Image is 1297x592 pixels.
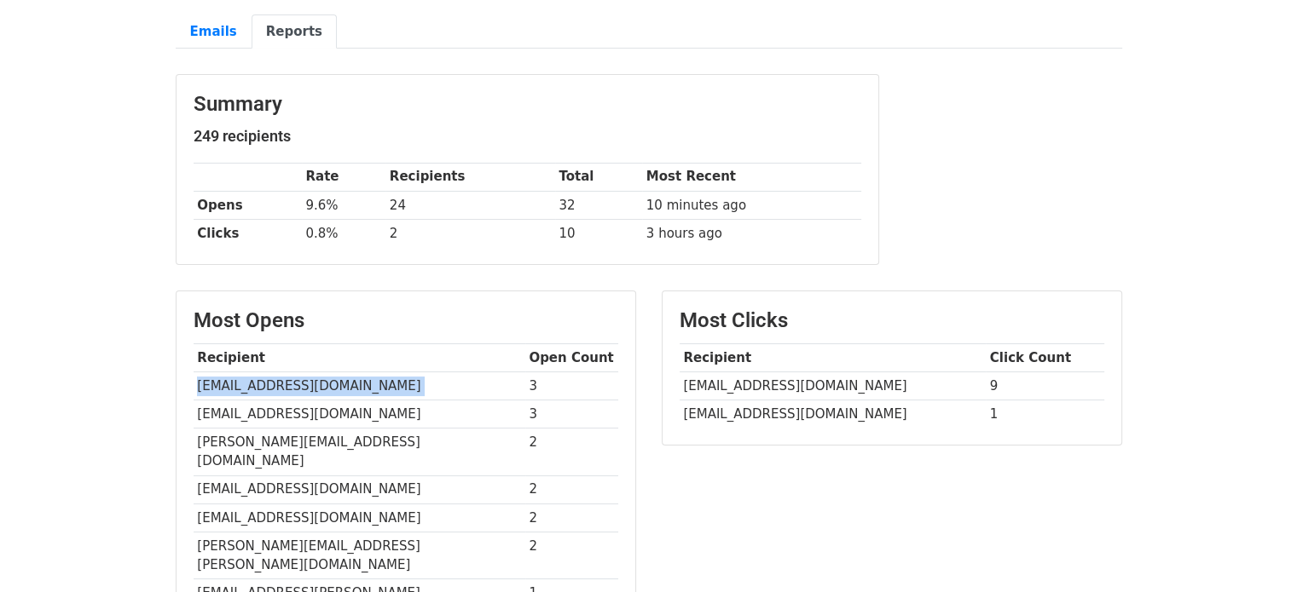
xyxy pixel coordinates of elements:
[176,14,252,49] a: Emails
[194,343,525,371] th: Recipient
[642,163,861,191] th: Most Recent
[194,127,861,146] h5: 249 recipients
[194,219,302,247] th: Clicks
[986,399,1104,428] td: 1
[385,163,555,191] th: Recipients
[302,163,385,191] th: Rate
[194,475,525,503] td: [EMAIL_ADDRESS][DOMAIN_NAME]
[525,371,618,399] td: 3
[680,399,986,428] td: [EMAIL_ADDRESS][DOMAIN_NAME]
[194,191,302,219] th: Opens
[302,219,385,247] td: 0.8%
[1212,510,1297,592] iframe: Chat Widget
[252,14,337,49] a: Reports
[555,219,642,247] td: 10
[525,475,618,503] td: 2
[194,308,618,333] h3: Most Opens
[680,343,986,371] th: Recipient
[194,503,525,532] td: [EMAIL_ADDRESS][DOMAIN_NAME]
[555,191,642,219] td: 32
[194,371,525,399] td: [EMAIL_ADDRESS][DOMAIN_NAME]
[194,428,525,476] td: [PERSON_NAME][EMAIL_ADDRESS][DOMAIN_NAME]
[525,343,618,371] th: Open Count
[385,219,555,247] td: 2
[642,219,861,247] td: 3 hours ago
[302,191,385,219] td: 9.6%
[194,92,861,117] h3: Summary
[194,399,525,428] td: [EMAIL_ADDRESS][DOMAIN_NAME]
[525,428,618,476] td: 2
[525,503,618,532] td: 2
[986,343,1104,371] th: Click Count
[525,399,618,428] td: 3
[986,371,1104,399] td: 9
[642,191,861,219] td: 10 minutes ago
[555,163,642,191] th: Total
[525,532,618,579] td: 2
[680,371,986,399] td: [EMAIL_ADDRESS][DOMAIN_NAME]
[680,308,1104,333] h3: Most Clicks
[1212,510,1297,592] div: Widget de chat
[194,532,525,579] td: [PERSON_NAME][EMAIL_ADDRESS][PERSON_NAME][DOMAIN_NAME]
[385,191,555,219] td: 24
